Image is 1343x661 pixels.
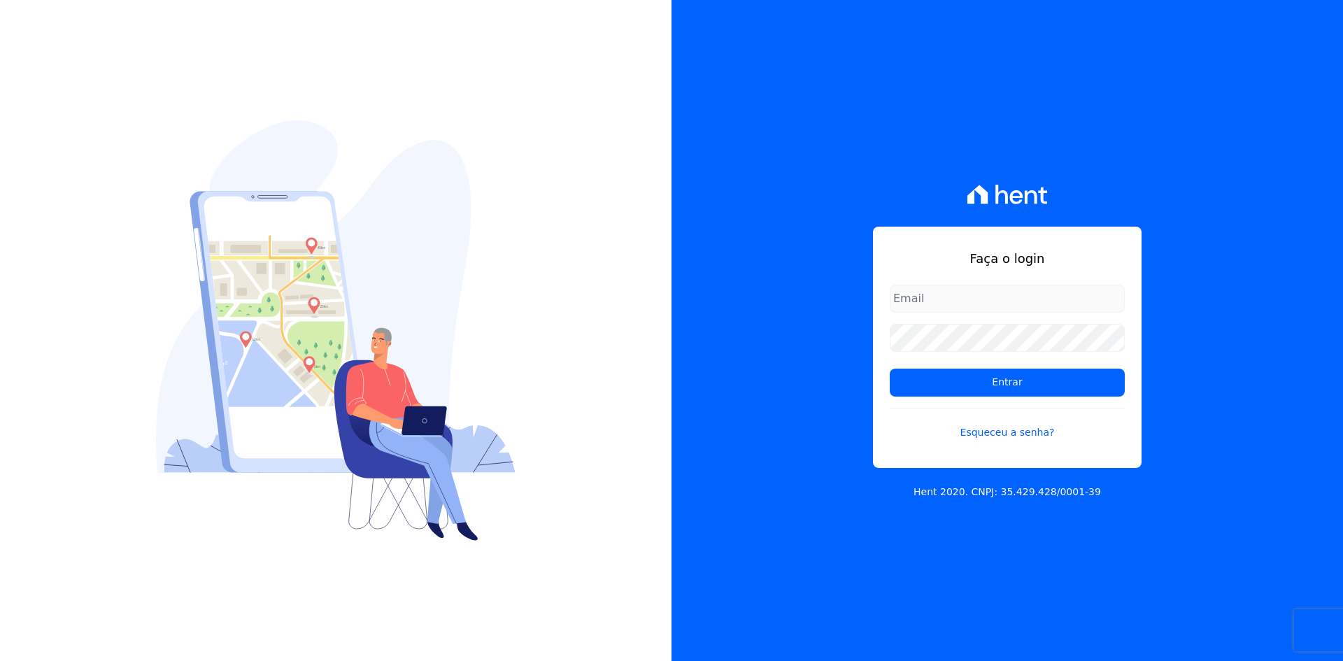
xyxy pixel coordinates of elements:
p: Hent 2020. CNPJ: 35.429.428/0001-39 [914,485,1101,499]
a: Esqueceu a senha? [890,408,1125,440]
input: Entrar [890,369,1125,397]
h1: Faça o login [890,249,1125,268]
img: Login [156,120,516,541]
input: Email [890,285,1125,313]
